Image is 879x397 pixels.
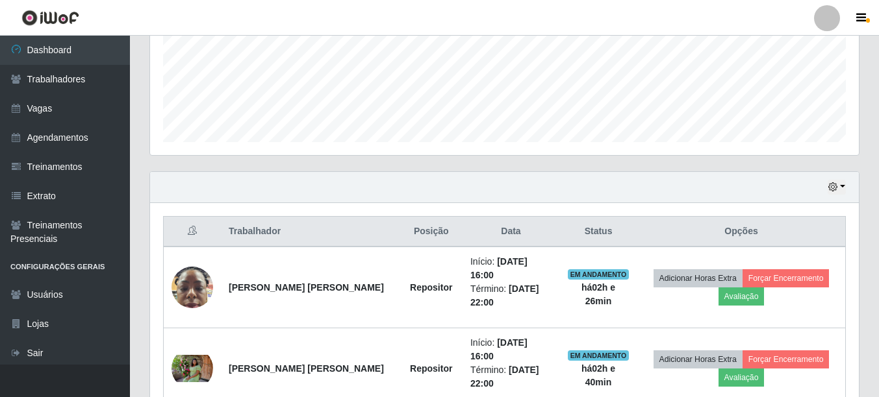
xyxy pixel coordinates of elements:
[581,363,615,387] strong: há 02 h e 40 min
[470,255,552,282] li: Início:
[410,363,452,374] strong: Repositor
[581,282,615,306] strong: há 02 h e 26 min
[470,256,528,280] time: [DATE] 16:00
[719,368,765,387] button: Avaliação
[637,217,845,247] th: Opções
[559,217,637,247] th: Status
[470,282,552,309] li: Término:
[229,363,384,374] strong: [PERSON_NAME] [PERSON_NAME]
[410,282,452,293] strong: Repositor
[229,282,384,293] strong: [PERSON_NAME] [PERSON_NAME]
[470,336,552,363] li: Início:
[719,287,765,306] button: Avaliação
[743,350,830,368] button: Forçar Encerramento
[400,217,463,247] th: Posição
[568,350,630,361] span: EM ANDAMENTO
[568,269,630,280] span: EM ANDAMENTO
[463,217,559,247] th: Data
[172,259,213,315] img: 1752580683628.jpeg
[470,337,528,361] time: [DATE] 16:00
[743,269,830,287] button: Forçar Encerramento
[172,355,213,383] img: 1752894382352.jpeg
[21,10,79,26] img: CoreUI Logo
[221,217,400,247] th: Trabalhador
[654,269,743,287] button: Adicionar Horas Extra
[654,350,743,368] button: Adicionar Horas Extra
[470,363,552,391] li: Término:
